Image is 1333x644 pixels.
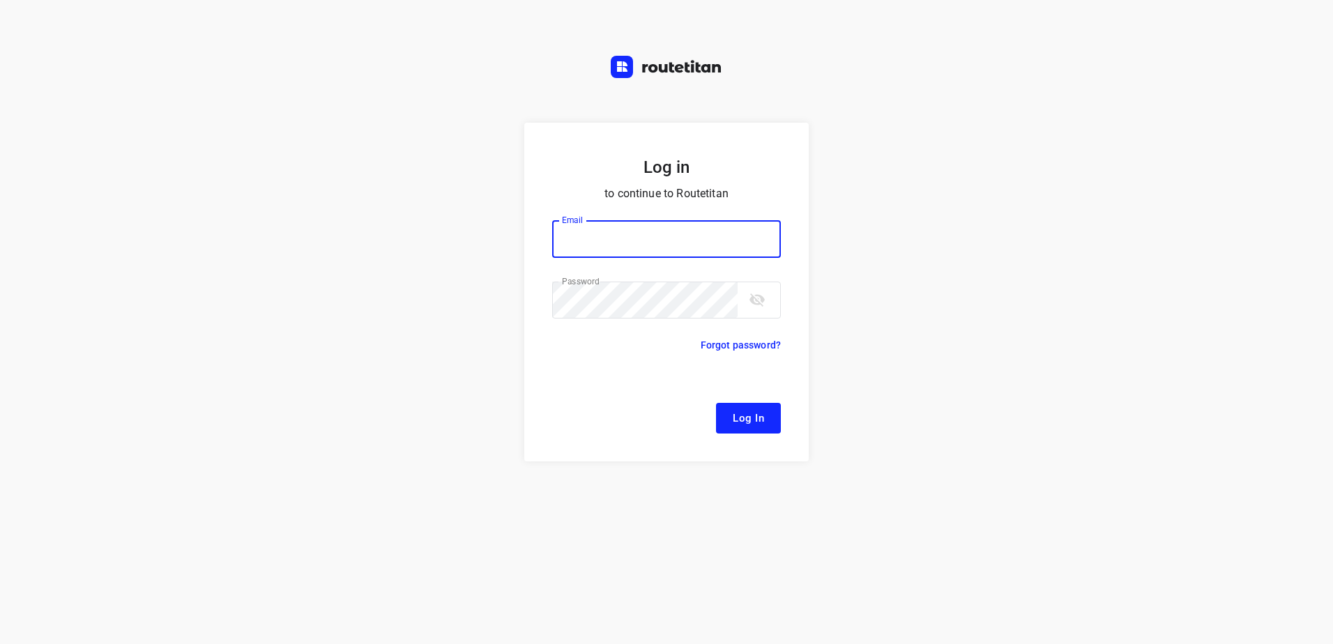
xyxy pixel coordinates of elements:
[743,286,771,314] button: toggle password visibility
[716,403,781,434] button: Log In
[552,184,781,204] p: to continue to Routetitan
[701,337,781,353] p: Forgot password?
[611,56,722,78] img: Routetitan
[733,409,764,427] span: Log In
[552,156,781,178] h5: Log in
